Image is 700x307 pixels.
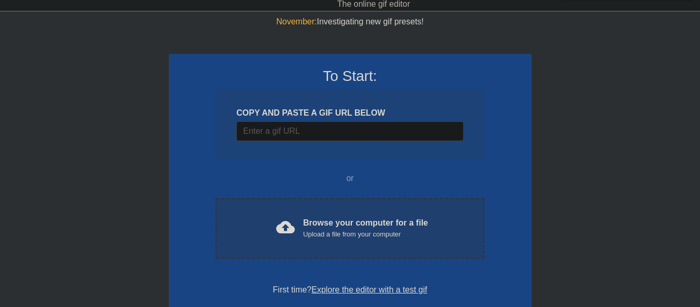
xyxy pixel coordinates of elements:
[182,67,518,85] h3: To Start:
[276,17,317,26] span: November:
[311,285,427,294] a: Explore the editor with a test gif
[303,217,428,240] div: Browse your computer for a file
[236,121,463,141] input: Username
[276,218,295,236] span: cloud_upload
[196,172,505,185] div: or
[236,107,463,119] div: COPY AND PASTE A GIF URL BELOW
[182,284,518,296] div: First time?
[303,229,428,240] div: Upload a file from your computer
[169,16,532,28] div: Investigating new gif presets!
